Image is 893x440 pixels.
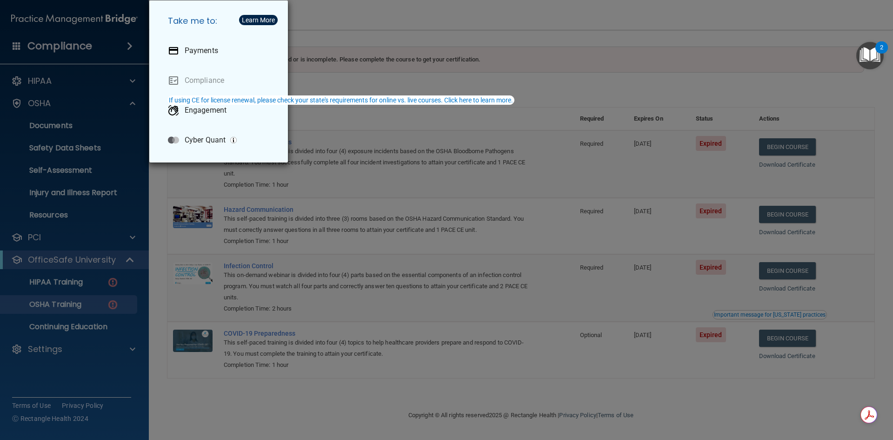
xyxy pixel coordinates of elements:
h5: Take me to: [160,8,280,34]
div: If using CE for license renewal, please check your state's requirements for online vs. live cours... [169,97,513,103]
a: Cyber Quant [160,127,280,153]
div: 2 [880,47,883,60]
button: Learn More [239,15,278,25]
a: Compliance [160,68,280,94]
button: Open Resource Center, 2 new notifications [856,42,884,69]
iframe: Drift Widget Chat Controller [732,374,882,411]
p: Payments [185,46,218,55]
p: Cyber Quant [185,135,226,145]
a: Payments [160,38,280,64]
div: Learn More [242,17,275,23]
a: Engagement [160,97,280,123]
p: Engagement [185,106,227,115]
button: If using CE for license renewal, please check your state's requirements for online vs. live cours... [167,95,514,105]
